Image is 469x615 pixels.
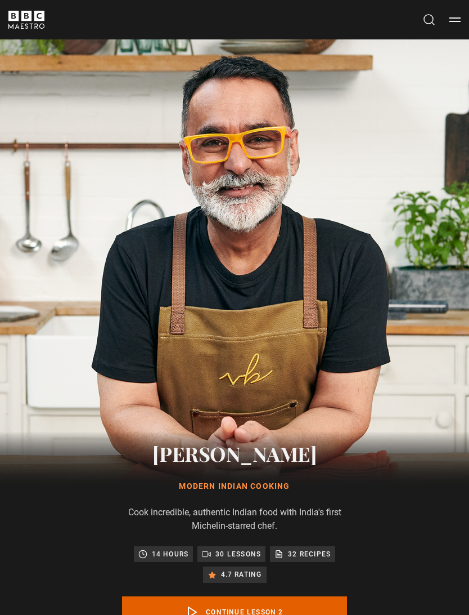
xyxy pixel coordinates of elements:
[449,14,461,25] button: Toggle navigation
[215,549,261,560] p: 30 lessons
[122,481,347,492] h1: Modern Indian Cooking
[288,549,331,560] p: 32 Recipes
[122,506,347,533] p: Cook incredible, authentic Indian food with India's first Michelin-starred chef.
[152,549,189,560] p: 14 hours
[221,569,262,580] p: 4.7 rating
[8,11,44,29] svg: BBC Maestro
[122,439,347,467] h2: [PERSON_NAME]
